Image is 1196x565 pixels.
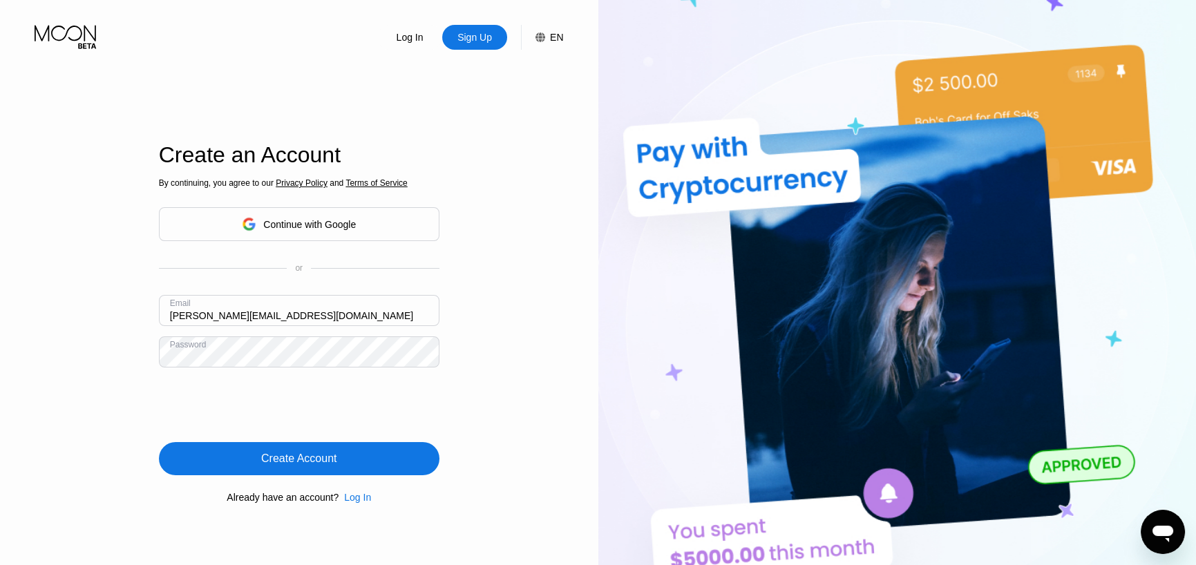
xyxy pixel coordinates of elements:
[344,492,371,503] div: Log In
[261,452,336,466] div: Create Account
[328,178,346,188] span: and
[170,340,207,349] div: Password
[1141,510,1185,554] iframe: Button to launch messaging window
[345,178,407,188] span: Terms of Service
[263,219,356,230] div: Continue with Google
[227,492,339,503] div: Already have an account?
[159,142,439,168] div: Create an Account
[521,25,563,50] div: EN
[159,178,439,188] div: By continuing, you agree to our
[550,32,563,43] div: EN
[159,378,369,432] iframe: reCAPTCHA
[159,207,439,241] div: Continue with Google
[276,178,328,188] span: Privacy Policy
[442,25,507,50] div: Sign Up
[456,30,493,44] div: Sign Up
[339,492,371,503] div: Log In
[377,25,442,50] div: Log In
[159,442,439,475] div: Create Account
[395,30,425,44] div: Log In
[170,298,191,308] div: Email
[295,263,303,273] div: or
